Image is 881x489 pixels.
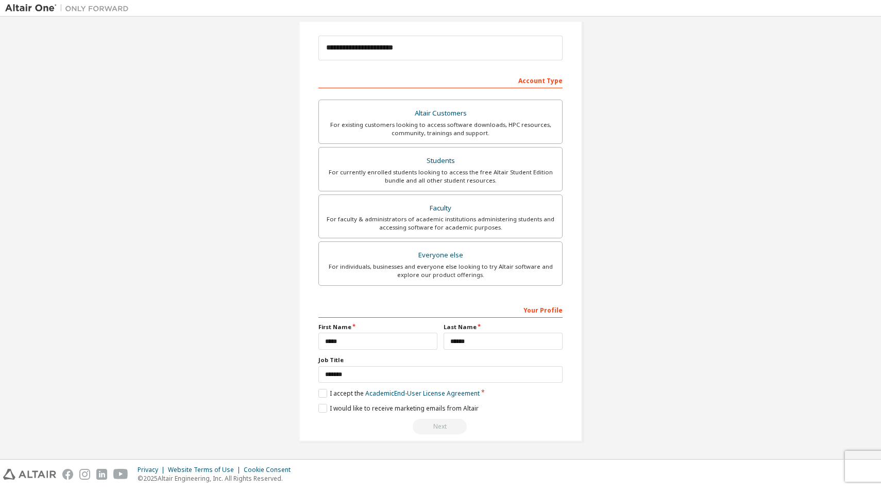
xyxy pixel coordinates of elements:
[325,248,556,263] div: Everyone else
[3,469,56,480] img: altair_logo.svg
[168,466,244,474] div: Website Terms of Use
[318,356,563,364] label: Job Title
[318,72,563,88] div: Account Type
[113,469,128,480] img: youtube.svg
[325,168,556,185] div: For currently enrolled students looking to access the free Altair Student Edition bundle and all ...
[318,323,437,331] label: First Name
[318,419,563,434] div: Read and acccept EULA to continue
[325,106,556,121] div: Altair Customers
[5,3,134,13] img: Altair One
[325,201,556,216] div: Faculty
[318,404,479,413] label: I would like to receive marketing emails from Altair
[325,215,556,232] div: For faculty & administrators of academic institutions administering students and accessing softwa...
[444,323,563,331] label: Last Name
[244,466,297,474] div: Cookie Consent
[318,301,563,318] div: Your Profile
[62,469,73,480] img: facebook.svg
[325,121,556,137] div: For existing customers looking to access software downloads, HPC resources, community, trainings ...
[325,154,556,168] div: Students
[325,263,556,279] div: For individuals, businesses and everyone else looking to try Altair software and explore our prod...
[96,469,107,480] img: linkedin.svg
[138,474,297,483] p: © 2025 Altair Engineering, Inc. All Rights Reserved.
[365,389,480,398] a: Academic End-User License Agreement
[138,466,168,474] div: Privacy
[318,389,480,398] label: I accept the
[79,469,90,480] img: instagram.svg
